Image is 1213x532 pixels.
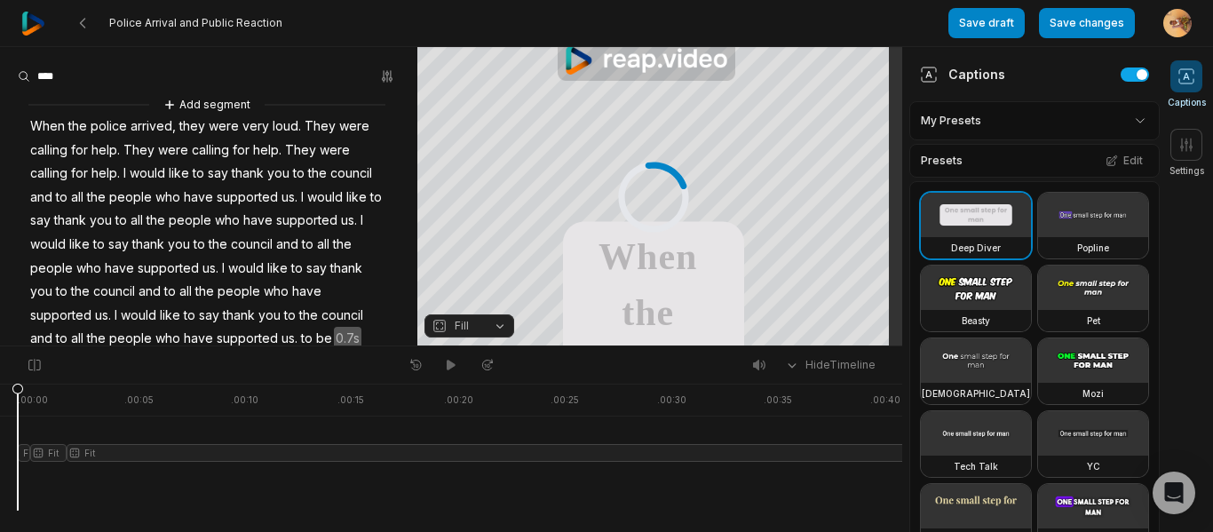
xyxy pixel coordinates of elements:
[167,162,191,186] span: like
[242,209,274,233] span: have
[230,162,266,186] span: thank
[91,280,137,304] span: council
[337,115,371,139] span: were
[1100,149,1148,172] button: Edit
[951,241,1001,255] h3: Deep Diver
[320,304,365,328] span: council
[28,115,67,139] span: When
[28,304,93,328] span: supported
[128,162,167,186] span: would
[107,327,154,351] span: people
[28,139,69,163] span: calling
[28,280,54,304] span: you
[28,327,54,351] span: and
[300,233,315,257] span: to
[109,16,282,30] span: Police Arrival and Public Reaction
[329,162,374,186] span: council
[88,209,114,233] span: you
[1153,472,1195,514] div: Open Intercom Messenger
[282,304,297,328] span: to
[114,209,129,233] span: to
[274,209,339,233] span: supported
[191,162,206,186] span: to
[303,115,337,139] span: They
[178,280,194,304] span: all
[201,257,220,281] span: us.
[178,115,207,139] span: they
[216,280,262,304] span: people
[119,304,158,328] span: would
[54,280,69,304] span: to
[154,327,182,351] span: who
[920,65,1005,83] div: Captions
[909,144,1160,178] div: Presets
[1039,8,1135,38] button: Save changes
[67,233,91,257] span: like
[271,115,303,139] span: loud.
[266,257,289,281] span: like
[131,233,166,257] span: thank
[1169,129,1204,178] button: Settings
[69,327,85,351] span: all
[163,280,178,304] span: to
[167,209,213,233] span: people
[28,162,69,186] span: calling
[1077,241,1109,255] h3: Popline
[52,209,88,233] span: thank
[909,101,1160,140] div: My Presets
[194,280,216,304] span: the
[122,162,128,186] span: I
[359,209,365,233] span: I
[289,257,305,281] span: to
[241,115,271,139] span: very
[113,304,119,328] span: I
[190,139,231,163] span: calling
[85,186,107,210] span: the
[197,304,221,328] span: say
[455,318,469,334] span: Fill
[318,139,352,163] span: were
[93,304,113,328] span: us.
[948,8,1025,38] button: Save draft
[1087,314,1100,328] h3: Pet
[257,304,282,328] span: you
[334,327,361,351] span: 0.7s
[75,257,103,281] span: who
[297,304,320,328] span: the
[283,139,318,163] span: They
[229,233,274,257] span: council
[290,280,323,304] span: have
[69,186,85,210] span: all
[215,186,280,210] span: supported
[922,386,1030,401] h3: [DEMOGRAPHIC_DATA]
[90,162,122,186] span: help.
[1168,96,1206,109] span: Captions
[182,327,215,351] span: have
[69,280,91,304] span: the
[1082,386,1104,401] h3: Mozi
[299,186,305,210] span: I
[215,327,280,351] span: supported
[85,327,107,351] span: the
[182,304,197,328] span: to
[1087,459,1100,473] h3: YC
[182,186,215,210] span: have
[156,139,190,163] span: were
[90,139,122,163] span: help.
[345,186,369,210] span: like
[226,257,266,281] span: would
[129,115,178,139] span: arrived,
[28,186,54,210] span: and
[220,257,226,281] span: I
[1168,60,1206,109] button: Captions
[206,162,230,186] span: say
[107,233,131,257] span: say
[315,233,331,257] span: all
[192,233,207,257] span: to
[69,139,90,163] span: for
[21,12,45,36] img: reap
[107,186,154,210] span: people
[306,162,329,186] span: the
[54,327,69,351] span: to
[160,95,254,115] button: Add segment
